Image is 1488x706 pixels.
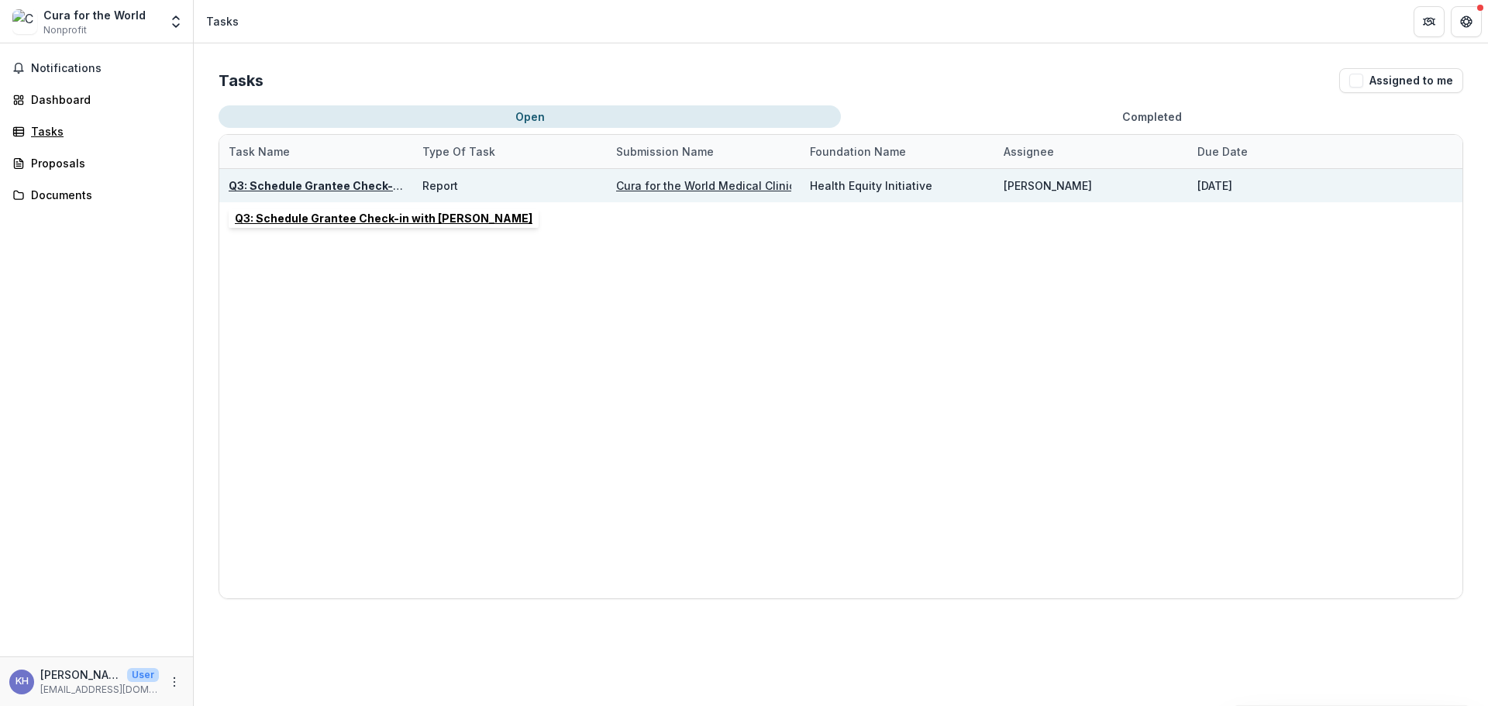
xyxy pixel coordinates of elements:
div: Type of Task [413,143,505,160]
img: Cura for the World [12,9,37,34]
button: Open entity switcher [165,6,187,37]
div: Report [422,177,458,194]
div: Foundation Name [801,143,915,160]
div: Type of Task [413,135,607,168]
div: [PERSON_NAME] [1004,177,1092,194]
span: Nonprofit [43,23,87,37]
a: Documents [6,182,187,208]
a: Dashboard [6,87,187,112]
a: Tasks [6,119,187,144]
div: Tasks [206,13,239,29]
div: Submission Name [607,135,801,168]
h2: Tasks [219,71,263,90]
div: Documents [31,187,174,203]
div: Kayla Hansen [15,677,29,687]
div: Health Equity Initiative [810,177,932,194]
div: Assignee [994,143,1063,160]
div: Dashboard [31,91,174,108]
a: Proposals [6,150,187,176]
div: Cura for the World [43,7,146,23]
button: More [165,673,184,691]
div: Submission Name [607,143,723,160]
div: Due Date [1188,135,1382,168]
a: Q3: Schedule Grantee Check-in with [PERSON_NAME] [229,179,526,192]
a: Cura for the World Medical Clinic Nurse and Provider [616,179,903,192]
span: Notifications [31,62,181,75]
div: [DATE] [1197,177,1232,194]
div: Assignee [994,135,1188,168]
button: Get Help [1451,6,1482,37]
button: Notifications [6,56,187,81]
nav: breadcrumb [200,10,245,33]
div: Tasks [31,123,174,139]
button: Completed [841,105,1463,128]
button: Assigned to me [1339,68,1463,93]
p: [EMAIL_ADDRESS][DOMAIN_NAME] [40,683,159,697]
div: Proposals [31,155,174,171]
div: Due Date [1188,143,1257,160]
div: Foundation Name [801,135,994,168]
button: Partners [1414,6,1445,37]
div: Task Name [219,135,413,168]
button: Open [219,105,841,128]
p: User [127,668,159,682]
div: Task Name [219,143,299,160]
p: [PERSON_NAME] [40,666,121,683]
